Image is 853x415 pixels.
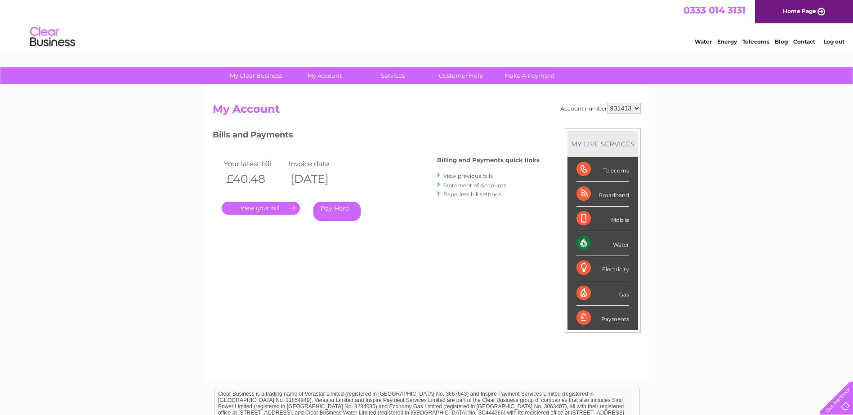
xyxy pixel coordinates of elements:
[793,38,815,45] a: Contact
[567,131,638,157] div: MY SERVICES
[742,38,769,45] a: Telecoms
[222,158,286,170] td: Your latest bill
[213,128,540,144] h3: Bills and Payments
[222,202,300,215] a: .
[356,67,430,84] a: Services
[443,172,493,179] a: View previous bills
[287,67,362,84] a: My Account
[576,256,629,281] div: Electricity
[683,4,746,16] a: 0333 014 3131
[437,157,540,163] h4: Billing and Payments quick links
[576,281,629,306] div: Gas
[717,38,737,45] a: Energy
[576,306,629,330] div: Payments
[576,157,629,182] div: Telecoms
[214,5,639,44] div: Clear Business is a trading name of Verastar Limited (registered in [GEOGRAPHIC_DATA] No. 3667643...
[213,103,641,120] h2: My Account
[576,207,629,231] div: Mobile
[443,182,506,189] a: Statement of Accounts
[222,170,286,188] th: £40.48
[30,23,76,51] img: logo.png
[560,103,641,114] div: Account number
[313,202,361,221] a: Pay Here
[219,67,293,84] a: My Clear Business
[775,38,788,45] a: Blog
[823,38,844,45] a: Log out
[286,158,351,170] td: Invoice date
[424,67,498,84] a: Customer Help
[576,231,629,256] div: Water
[576,182,629,207] div: Broadband
[286,170,351,188] th: [DATE]
[492,67,567,84] a: Make A Payment
[443,191,501,198] a: Paperless bill settings
[695,38,712,45] a: Water
[582,140,601,148] div: LIVE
